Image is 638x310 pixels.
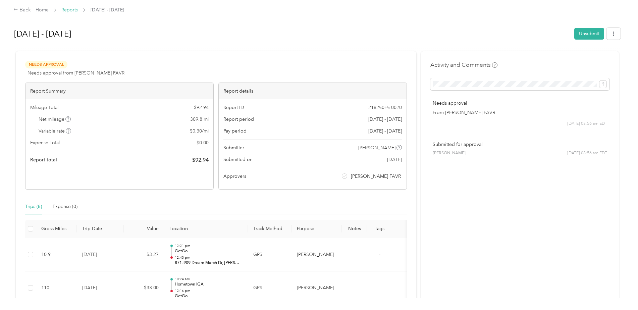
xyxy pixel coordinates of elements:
a: Home [36,7,49,13]
span: Needs Approval [25,61,67,68]
span: $ 92.94 [192,156,209,164]
span: [PERSON_NAME] [358,144,395,151]
span: Approvers [223,173,246,180]
th: Tags [367,220,392,238]
span: $ 92.94 [194,104,209,111]
div: Report Summary [25,83,213,99]
span: - [379,285,380,291]
span: [DATE] - [DATE] [368,127,402,135]
p: 12:16 pm [175,289,243,293]
th: Purpose [291,220,342,238]
div: Report details [219,83,407,99]
th: Value [124,220,164,238]
span: Report total [30,156,57,163]
div: Expense (0) [53,203,77,210]
h1: Aug 1 - 15, 2025 [14,26,570,42]
td: [DATE] [77,238,124,272]
span: [PERSON_NAME] FAVR [351,173,401,180]
span: Mileage Total [30,104,58,111]
th: Location [164,220,248,238]
td: 110 [36,271,77,305]
td: 10.9 [36,238,77,272]
th: Notes [342,220,367,238]
th: Trip Date [77,220,124,238]
p: Hometown IGA [175,281,243,288]
span: Net mileage [39,116,71,123]
span: Submitter [223,144,244,151]
td: GPS [248,238,291,272]
span: Needs approval from [PERSON_NAME] FAVR [28,69,124,76]
span: $ 0.30 / mi [190,127,209,135]
button: Unsubmit [574,28,604,40]
td: $33.00 [124,271,164,305]
p: 10:24 am [175,277,243,281]
td: GPS [248,271,291,305]
a: Reports [61,7,78,13]
td: Acosta [291,238,342,272]
iframe: Everlance-gr Chat Button Frame [600,272,638,310]
span: [DATE] 08:56 am EDT [567,150,607,156]
div: Trips (8) [25,203,42,210]
span: 218250E5-0020 [368,104,402,111]
p: From [PERSON_NAME] FAVR [433,109,607,116]
span: Report ID [223,104,244,111]
span: 309.8 mi [190,116,209,123]
p: GetGo [175,248,243,254]
h4: Activity and Comments [430,61,497,69]
p: Needs approval [433,100,607,107]
span: Report period [223,116,254,123]
div: Back [13,6,31,14]
td: Acosta [291,271,342,305]
span: Submitted on [223,156,253,163]
span: Variable rate [39,127,71,135]
span: [DATE] - [DATE] [368,116,402,123]
th: Gross Miles [36,220,77,238]
p: Submitted for approval [433,141,607,148]
span: [DATE] [387,156,402,163]
span: [PERSON_NAME] [433,150,466,156]
span: Pay period [223,127,247,135]
p: GetGo [175,293,243,299]
th: Track Method [248,220,291,238]
span: [DATE] 08:56 am EDT [567,121,607,127]
p: 871–909 Dream March Dr, [PERSON_NAME][GEOGRAPHIC_DATA][PERSON_NAME], [GEOGRAPHIC_DATA], [GEOGRAPH... [175,260,243,266]
span: Expense Total [30,139,60,146]
p: 12:40 pm [175,255,243,260]
span: [DATE] - [DATE] [91,6,124,13]
span: - [379,252,380,257]
td: $3.27 [124,238,164,272]
span: $ 0.00 [197,139,209,146]
td: [DATE] [77,271,124,305]
p: 12:21 pm [175,244,243,248]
